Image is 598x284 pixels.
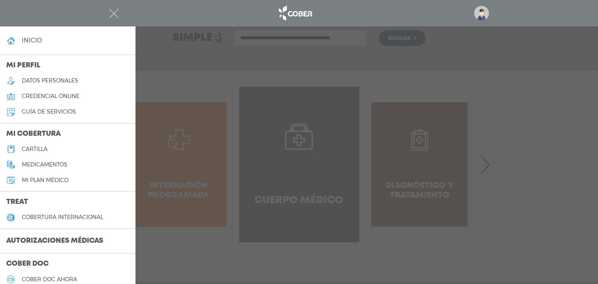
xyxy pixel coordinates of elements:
[22,214,103,221] h5: cobertura internacional
[22,161,67,168] h5: medicamentos
[22,276,77,283] h5: Cober doc ahora
[474,6,489,21] img: profile-placeholder.svg
[274,4,315,23] img: logo_cober_home-white.png
[22,93,79,100] h5: credencial online
[22,77,78,84] h5: datos personales
[22,177,69,184] h5: Mi plan médico
[109,9,119,18] img: Cober_menu-close-white.svg
[22,109,76,115] h5: guía de servicios
[22,146,47,153] h5: cartilla
[22,37,42,44] h4: inicio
